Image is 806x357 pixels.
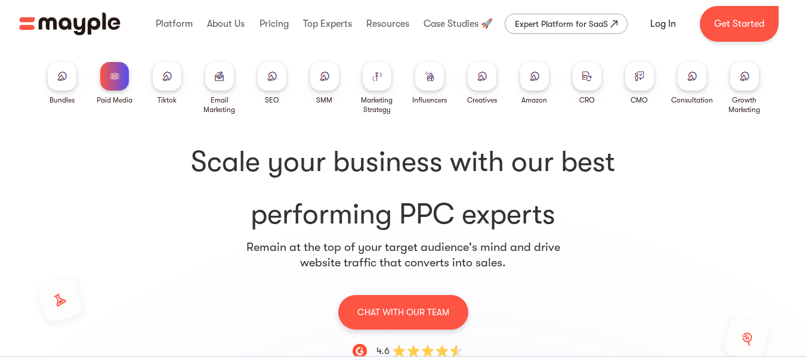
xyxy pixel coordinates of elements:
a: Expert Platform for SaaS [505,14,628,34]
div: Pricing [257,5,292,43]
a: Bundles [48,62,76,105]
div: Platform [153,5,196,43]
div: Expert Platform for SaaS [515,17,608,31]
p: CHAT WITH OUR TEAM [357,305,449,320]
h1: performing PPC experts [41,143,766,234]
a: CMO [625,62,654,105]
div: CMO [631,95,648,105]
div: Marketing Strategy [356,95,399,114]
div: Consultation [671,95,713,105]
a: Influencers [412,62,447,105]
a: Email Marketing [198,62,241,114]
div: Influencers [412,95,447,105]
div: Amazon [521,95,547,105]
div: SEO [265,95,279,105]
a: CHAT WITH OUR TEAM [338,294,468,330]
div: Email Marketing [198,95,241,114]
div: Resources [363,5,412,43]
a: Marketing Strategy [356,62,399,114]
div: Tiktok [158,95,177,105]
div: About Us [204,5,248,43]
span: Scale your business with our best [41,143,766,181]
a: Creatives [467,62,497,105]
a: Growth Marketing [723,62,766,114]
div: Top Experts [300,5,355,43]
a: SMM [310,62,339,105]
a: Consultation [671,62,713,105]
div: Paid Media [97,95,132,105]
a: Log In [636,10,690,38]
a: CRO [573,62,601,105]
div: CRO [579,95,595,105]
img: Mayple logo [19,13,121,35]
a: home [19,13,121,35]
a: Paid Media [97,62,132,105]
a: Tiktok [153,62,181,105]
iframe: Chat Widget [746,300,806,357]
a: SEO [258,62,286,105]
a: Get Started [700,6,779,42]
div: Creatives [467,95,497,105]
div: Growth Marketing [723,95,766,114]
p: Remain at the top of your target audience's mind and drive website traffic that converts into sales. [246,240,561,271]
div: SMM [316,95,332,105]
a: Amazon [520,62,549,105]
div: Bundles [50,95,75,105]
